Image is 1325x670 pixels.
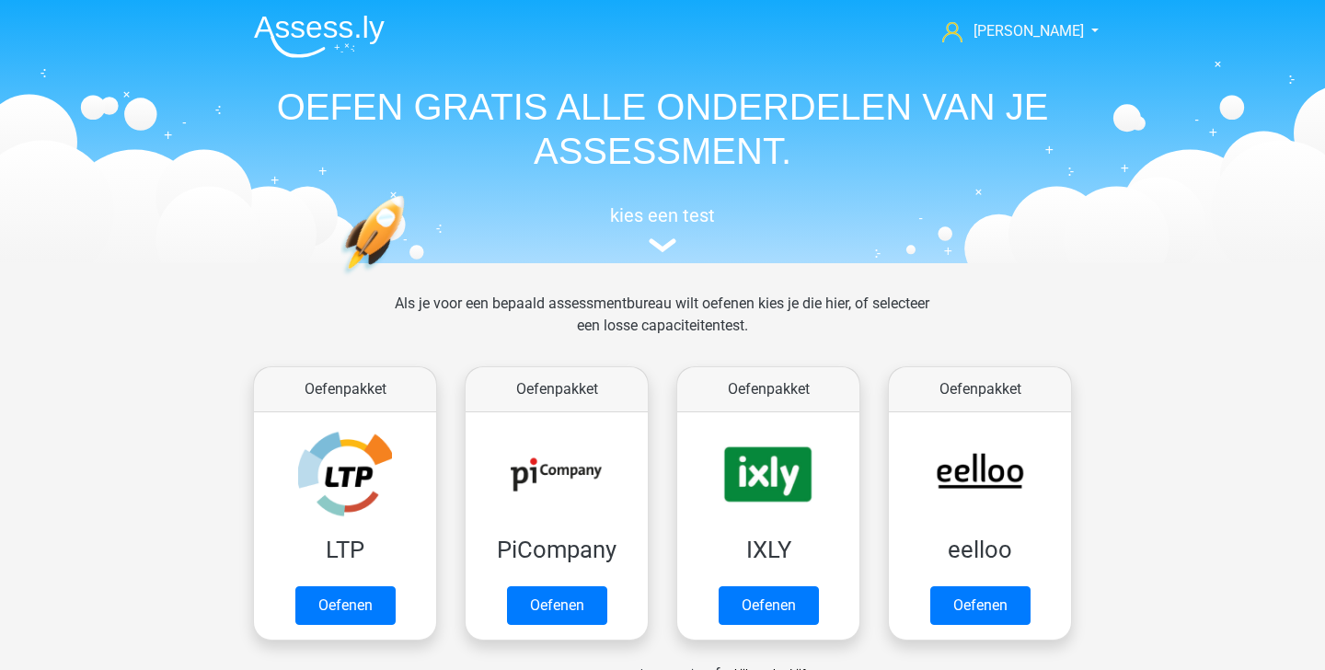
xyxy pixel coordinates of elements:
a: [PERSON_NAME] [935,20,1086,42]
a: kies een test [239,204,1086,253]
img: assessment [649,238,676,252]
img: oefenen [340,195,476,362]
a: Oefenen [930,586,1031,625]
a: Oefenen [507,586,607,625]
a: Oefenen [719,586,819,625]
h1: OEFEN GRATIS ALLE ONDERDELEN VAN JE ASSESSMENT. [239,85,1086,173]
h5: kies een test [239,204,1086,226]
img: Assessly [254,15,385,58]
a: Oefenen [295,586,396,625]
div: Als je voor een bepaald assessmentbureau wilt oefenen kies je die hier, of selecteer een losse ca... [380,293,944,359]
span: [PERSON_NAME] [974,22,1084,40]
